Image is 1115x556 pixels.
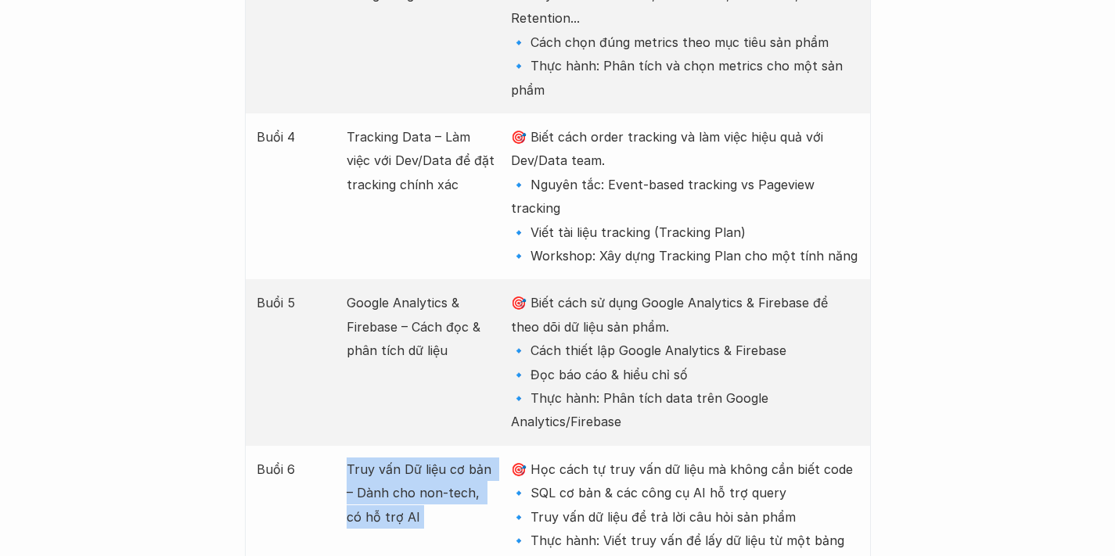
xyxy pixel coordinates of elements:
p: Tracking Data – Làm việc với Dev/Data để đặt tracking chính xác [347,125,495,196]
p: Buổi 4 [257,125,331,149]
p: 🎯 Biết cách sử dụng Google Analytics & Firebase để theo dõi dữ liệu sản phẩm. 🔹 Cách thiết lập Go... [511,291,858,433]
p: 🎯 Biết cách order tracking và làm việc hiệu quả với Dev/Data team. 🔹 Nguyên tắc: Event-based trac... [511,125,858,267]
p: Truy vấn Dữ liệu cơ bản – Dành cho non-tech, có hỗ trợ AI [347,457,495,529]
p: Buổi 5 [257,291,331,314]
p: Buổi 6 [257,457,331,481]
p: Google Analytics & Firebase – Cách đọc & phân tích dữ liệu [347,291,495,362]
